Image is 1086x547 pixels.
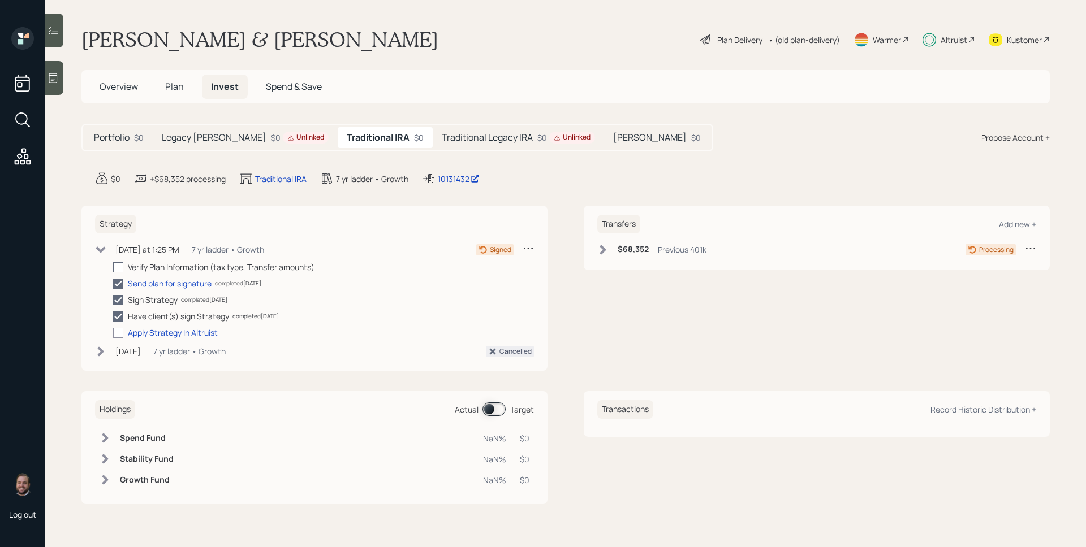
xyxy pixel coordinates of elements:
[930,404,1036,415] div: Record Historic Distribution +
[287,133,324,142] div: Unlinked
[483,453,506,465] div: NaN%
[490,245,511,255] div: Signed
[768,34,840,46] div: • (old plan-delivery)
[520,453,529,465] div: $0
[215,279,261,288] div: completed [DATE]
[499,346,532,357] div: Cancelled
[120,433,174,443] h6: Spend Fund
[95,215,136,233] h6: Strategy
[618,245,649,254] h6: $68,352
[979,245,1014,255] div: Processing
[128,277,212,289] div: Send plan for signature
[128,261,314,273] div: Verify Plan Information (tax type, Transfer amounts)
[1007,34,1042,46] div: Kustomer
[165,80,184,93] span: Plan
[438,173,480,185] div: 10131432
[597,215,640,233] h6: Transfers
[537,132,595,144] div: $0
[9,509,36,520] div: Log out
[211,80,239,93] span: Invest
[11,473,34,496] img: james-distasi-headshot.png
[232,312,279,320] div: completed [DATE]
[347,132,410,143] h5: Traditional IRA
[162,132,266,143] h5: Legacy [PERSON_NAME]
[999,219,1036,229] div: Add new +
[597,400,653,419] h6: Transactions
[520,432,529,444] div: $0
[94,132,130,143] h5: Portfolio
[554,133,591,142] div: Unlinked
[613,132,687,143] h5: [PERSON_NAME]
[442,132,533,143] h5: Traditional Legacy IRA
[483,432,506,444] div: NaN%
[336,173,408,185] div: 7 yr ladder • Growth
[134,132,144,144] div: $0
[128,310,229,322] div: Have client(s) sign Strategy
[115,244,179,255] div: [DATE] at 1:25 PM
[115,345,141,357] div: [DATE]
[271,132,329,144] div: $0
[120,454,174,464] h6: Stability Fund
[192,244,264,255] div: 7 yr ladder • Growth
[81,27,438,52] h1: [PERSON_NAME] & [PERSON_NAME]
[981,132,1050,144] div: Propose Account +
[520,474,529,486] div: $0
[455,403,479,415] div: Actual
[483,474,506,486] div: NaN%
[111,173,120,185] div: $0
[941,34,967,46] div: Altruist
[717,34,762,46] div: Plan Delivery
[255,173,307,185] div: Traditional IRA
[120,475,174,485] h6: Growth Fund
[414,132,424,144] div: $0
[100,80,138,93] span: Overview
[153,345,226,357] div: 7 yr ladder • Growth
[510,403,534,415] div: Target
[691,132,701,144] div: $0
[128,294,178,306] div: Sign Strategy
[266,80,322,93] span: Spend & Save
[128,327,218,338] div: Apply Strategy In Altruist
[181,296,227,304] div: completed [DATE]
[658,244,706,255] div: Previous 401k
[873,34,901,46] div: Warmer
[150,173,226,185] div: +$68,352 processing
[95,400,135,419] h6: Holdings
